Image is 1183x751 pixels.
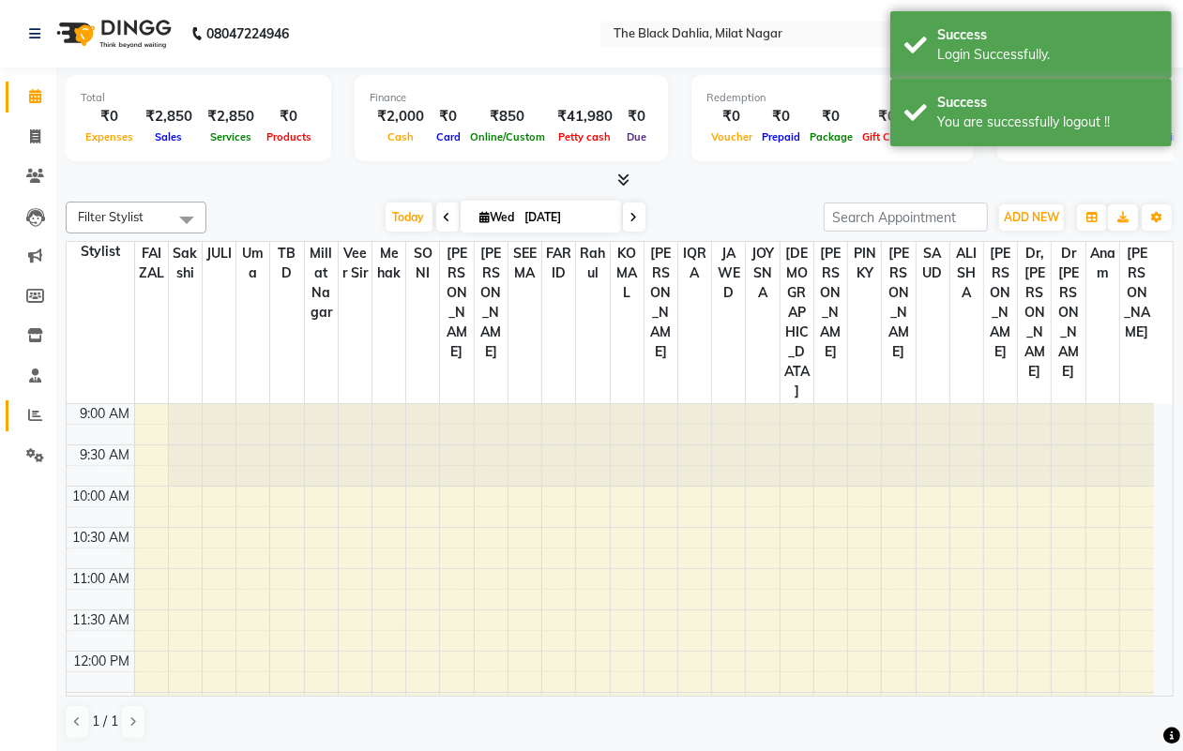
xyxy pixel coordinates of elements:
span: Anam [1086,242,1119,285]
div: 10:00 AM [69,487,134,506]
div: Finance [370,90,653,106]
div: Total [81,90,316,106]
div: ₹0 [432,106,465,128]
span: JULI [203,242,235,265]
span: JOYSNA [746,242,779,305]
span: 1 / 1 [92,712,118,731]
span: Online/Custom [465,130,550,143]
div: ₹0 [706,106,757,128]
span: Rahul [576,242,609,285]
span: mehak [372,242,405,285]
span: KOMAL [611,242,644,305]
div: Success [937,93,1158,113]
div: Redemption [706,90,959,106]
div: ₹2,000 [370,106,432,128]
span: ALISHA [950,242,983,305]
div: ₹0 [805,106,857,128]
b: 08047224946 [206,8,289,60]
span: [PERSON_NAME] [984,242,1017,364]
div: 11:00 AM [69,569,134,589]
div: 12:00 PM [70,652,134,671]
div: Login Successfully. [937,45,1158,65]
span: Package [805,130,857,143]
span: Today [386,203,432,232]
span: Voucher [706,130,757,143]
span: FARID [542,242,575,285]
span: SAUD [917,242,949,285]
span: Filter Stylist [78,209,144,224]
div: 10:30 AM [69,528,134,548]
div: ₹41,980 [550,106,620,128]
span: Products [262,130,316,143]
span: [PERSON_NAME] [440,242,473,364]
span: [PERSON_NAME] [814,242,847,364]
span: Millat Nagar [305,242,338,324]
span: Cash [383,130,418,143]
div: Stylist [67,242,134,262]
img: logo [48,8,176,60]
span: [DEMOGRAPHIC_DATA] [781,242,813,403]
span: sakshi [169,242,202,285]
span: Due [622,130,651,143]
div: 9:30 AM [77,445,134,465]
button: ADD NEW [999,204,1064,231]
span: Uma [236,242,269,285]
div: 12:30 PM [70,693,134,713]
span: TBD [270,242,303,285]
span: Petty cash [554,130,616,143]
span: ADD NEW [1004,210,1059,224]
input: 2025-09-03 [520,203,614,232]
span: Dr,[PERSON_NAME] [1018,242,1051,383]
div: ₹0 [81,106,138,128]
span: Prepaid [757,130,805,143]
div: ₹0 [620,106,653,128]
span: PINKY [848,242,881,285]
span: JAWED [712,242,745,305]
div: ₹0 [262,106,316,128]
div: You are successfully logout !! [937,113,1158,132]
span: Dr [PERSON_NAME] [1052,242,1084,383]
span: [PERSON_NAME] [1120,242,1154,344]
div: ₹0 [857,106,918,128]
div: 11:30 AM [69,610,134,630]
span: FAIZAL [135,242,168,285]
div: Success [937,25,1158,45]
span: IQRA [678,242,711,285]
div: 9:00 AM [77,404,134,424]
span: Sales [151,130,188,143]
span: Card [432,130,465,143]
span: SEEMA [508,242,541,285]
span: Wed [476,210,520,224]
span: Services [205,130,256,143]
span: Veer Sir [339,242,372,285]
span: SONI [406,242,439,285]
span: [PERSON_NAME] [882,242,915,364]
span: [PERSON_NAME] [475,242,508,364]
input: Search Appointment [824,203,988,232]
span: [PERSON_NAME] [645,242,677,364]
div: ₹850 [465,106,550,128]
div: ₹0 [757,106,805,128]
span: Gift Cards [857,130,918,143]
div: ₹2,850 [138,106,200,128]
span: Expenses [81,130,138,143]
div: ₹2,850 [200,106,262,128]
